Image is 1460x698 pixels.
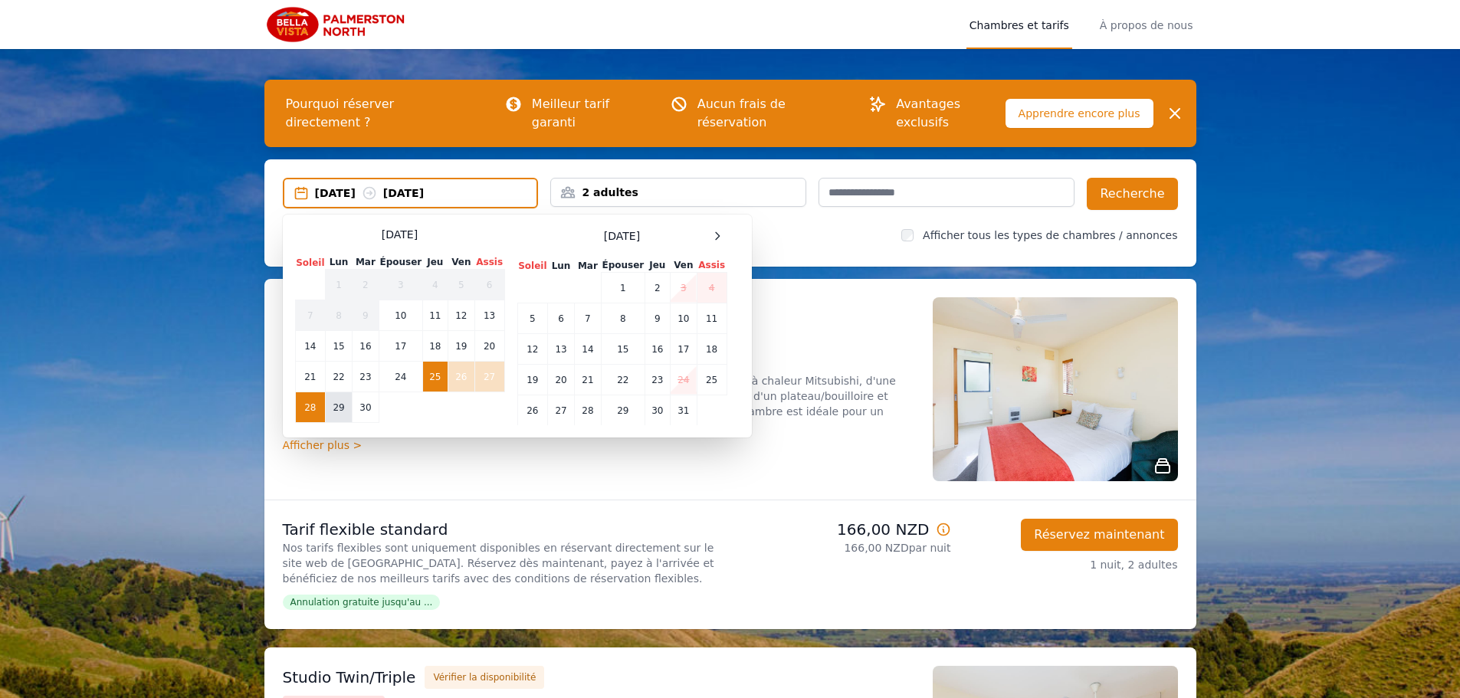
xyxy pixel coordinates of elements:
font: 12 [527,344,538,355]
font: 8 [620,313,626,324]
font: 18 [429,341,441,352]
font: 29 [617,405,628,416]
td: 24 [379,361,422,392]
font: 11 [706,313,717,324]
font: par nuit [909,542,951,554]
font: 7 [307,310,313,321]
font: Annulation gratuite jusqu'au ... [290,597,433,608]
td: 26 [517,395,548,425]
td: 20 [548,364,575,395]
font: [DATE] [604,230,640,242]
font: [DATE] [382,228,418,241]
font: Mar [578,260,598,270]
font: 21 [304,372,316,382]
td: 26 [448,361,474,392]
font: Assis [698,260,725,270]
font: 2 [363,280,369,290]
td: 24 [670,364,697,395]
td: 23 [645,364,670,395]
td: 15 [326,330,353,361]
font: Soleil [296,257,324,267]
td: 28 [295,392,326,422]
td: 22 [601,364,645,395]
td: 2 [645,272,670,303]
td: 14 [295,330,326,361]
font: 11 [429,310,441,321]
font: 29 [333,402,344,413]
font: 16 [651,344,663,355]
td: 11 [697,303,727,333]
td: 29 [326,392,353,422]
font: 26 [527,405,538,416]
font: 19 [527,375,538,385]
td: 1 [601,272,645,303]
td: 18 [697,333,727,364]
td: 13 [474,300,504,330]
td: 17 [379,330,422,361]
font: Jeu [649,260,665,270]
font: Apprendre encore plus [1019,107,1140,120]
td: 22 [326,361,353,392]
button: Recherche [1087,178,1177,210]
font: 22 [333,372,344,382]
font: 26 [455,372,467,382]
td: 10 [670,303,697,333]
font: 30 [651,405,663,416]
td: 11 [422,300,448,330]
font: 5 [530,313,536,324]
td: 6 [548,303,575,333]
td: 21 [574,364,601,395]
font: Assis [476,257,503,267]
font: 9 [363,310,369,321]
font: Afficher plus > [283,439,363,451]
font: [DATE] [315,187,356,199]
font: Afficher tous les types de chambres / annonces [923,229,1177,241]
td: 7 [574,303,601,333]
font: 2 adultes [582,186,638,198]
button: Vérifier la disponibilité [425,666,544,689]
td: 23 [352,361,379,392]
font: Lun [330,257,349,267]
font: 17 [678,344,689,355]
font: Tarif flexible standard [283,520,448,539]
td: 30 [645,395,670,425]
font: 13 [484,310,495,321]
font: [DATE] [383,187,424,199]
font: 16 [359,341,371,352]
font: Aucun frais de réservation [697,97,789,129]
font: Studio Twin/Triple [283,668,416,687]
font: Recherche [1100,186,1164,201]
font: 28 [582,405,593,416]
td: 10 [379,300,422,330]
font: Nos tarifs flexibles sont uniquement disponibles en réservant directement sur le site web de [GEO... [283,542,717,585]
td: 4 [697,272,727,303]
font: 10 [678,313,689,324]
td: 8 [601,303,645,333]
font: 17 [395,341,406,352]
td: 14 [574,333,601,364]
td: 20 [474,330,504,361]
td: 27 [548,395,575,425]
font: 3 [398,280,404,290]
font: 3 [681,283,687,293]
td: 25 [422,361,448,392]
td: 30 [352,392,379,422]
font: À propos de nous [1100,19,1193,31]
font: 6 [558,313,564,324]
td: 29 [601,395,645,425]
font: 21 [582,375,593,385]
td: 15 [601,333,645,364]
td: 12 [448,300,474,330]
td: 9 [645,303,670,333]
font: 1 nuit, 2 adultes [1090,559,1177,571]
font: 25 [706,375,717,385]
td: 13 [548,333,575,364]
font: 9 [655,313,661,324]
font: Avantages exclusifs [896,97,964,129]
td: 31 [670,395,697,425]
font: Ven [674,260,693,270]
td: 3 [670,272,697,303]
font: 15 [333,341,344,352]
font: 14 [582,344,593,355]
font: 24 [395,372,406,382]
